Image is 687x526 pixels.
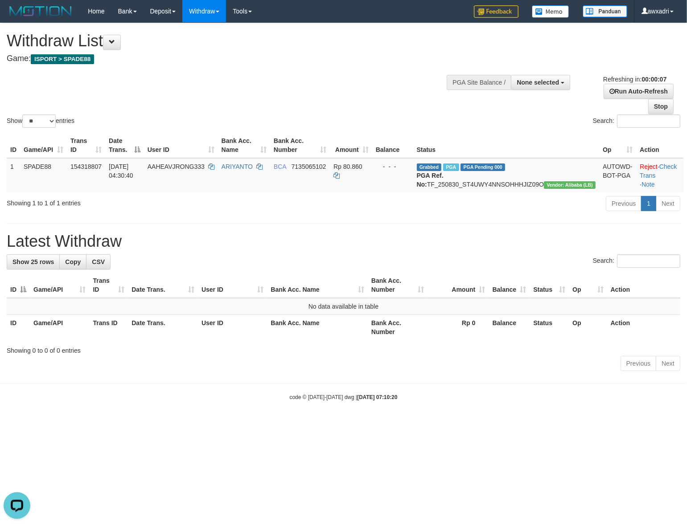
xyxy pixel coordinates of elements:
td: 1 [7,158,20,192]
a: Run Auto-Refresh [604,84,674,99]
th: Amount: activate to sort column ascending [428,273,489,298]
th: Balance [489,315,530,340]
span: BCA [274,163,286,170]
a: Previous [606,196,642,211]
div: - - - [376,162,410,171]
td: · · [636,158,683,192]
th: User ID: activate to sort column ascending [144,133,218,158]
th: Trans ID [89,315,128,340]
b: PGA Ref. No: [417,172,444,188]
a: Copy [59,254,86,269]
th: ID [7,315,30,340]
span: None selected [517,79,559,86]
a: Previous [621,356,656,371]
button: None selected [511,75,570,90]
td: AUTOWD-BOT-PGA [599,158,636,192]
span: PGA Pending [461,163,505,171]
h1: Withdraw List [7,32,449,50]
th: Rp 0 [428,315,489,340]
img: MOTION_logo.png [7,4,74,18]
a: 1 [641,196,656,211]
label: Show entries [7,114,74,128]
a: Note [642,181,655,188]
th: ID [7,133,20,158]
th: Op [569,315,607,340]
th: Trans ID: activate to sort column ascending [89,273,128,298]
input: Search: [617,254,680,268]
th: Status [413,133,600,158]
span: Copy [65,258,81,265]
th: Bank Acc. Number [368,315,428,340]
div: Showing 0 to 0 of 0 entries [7,343,680,355]
a: ARIYANTO [222,163,253,170]
th: Game/API [30,315,89,340]
small: code © [DATE]-[DATE] dwg | [290,394,398,400]
th: Bank Acc. Number: activate to sort column ascending [368,273,428,298]
th: Amount: activate to sort column ascending [330,133,372,158]
span: Vendor URL: https://dashboard.q2checkout.com/secure [544,181,596,189]
th: Action [636,133,683,158]
th: User ID: activate to sort column ascending [198,273,267,298]
div: Showing 1 to 1 of 1 entries [7,195,280,208]
span: Marked by awxadri [443,163,459,171]
span: [DATE] 04:30:40 [109,163,133,179]
a: Next [656,196,680,211]
th: Bank Acc. Number: activate to sort column ascending [270,133,330,158]
strong: 00:00:07 [642,76,666,83]
img: Feedback.jpg [474,5,518,18]
th: Bank Acc. Name: activate to sort column ascending [218,133,270,158]
a: Stop [648,99,674,114]
th: Status: activate to sort column ascending [530,273,569,298]
a: Reject [640,163,658,170]
img: panduan.png [583,5,627,17]
div: PGA Site Balance / [447,75,511,90]
h1: Latest Withdraw [7,232,680,250]
th: Action [607,273,680,298]
th: Date Trans.: activate to sort column ascending [128,273,198,298]
span: Grabbed [417,163,442,171]
th: ID: activate to sort column descending [7,273,30,298]
a: Show 25 rows [7,254,60,269]
span: AAHEAVJRONG333 [148,163,205,170]
span: Rp 80.860 [333,163,362,170]
span: ISPORT > SPADE88 [31,54,94,64]
th: Date Trans.: activate to sort column descending [105,133,144,158]
th: Game/API: activate to sort column ascending [30,273,89,298]
label: Search: [593,114,680,128]
th: Op: activate to sort column ascending [569,273,607,298]
th: Balance: activate to sort column ascending [489,273,530,298]
th: Game/API: activate to sort column ascending [20,133,67,158]
a: CSV [86,254,111,269]
td: TF_250830_ST4UWY4NNSOHHHJIZ09O [413,158,600,192]
button: Open LiveChat chat widget [4,4,30,30]
th: Bank Acc. Name [267,315,367,340]
th: User ID [198,315,267,340]
label: Search: [593,254,680,268]
span: Refreshing in: [603,76,666,83]
input: Search: [617,114,680,128]
h4: Game: [7,54,449,63]
td: SPADE88 [20,158,67,192]
th: Bank Acc. Name: activate to sort column ascending [267,273,367,298]
th: Status [530,315,569,340]
th: Op: activate to sort column ascending [599,133,636,158]
a: Next [656,356,680,371]
td: No data available in table [7,298,680,315]
select: Showentries [22,114,56,128]
img: Button%20Memo.svg [532,5,569,18]
span: Copy 7135065102 to clipboard [292,163,326,170]
span: Show 25 rows [12,258,54,265]
th: Action [607,315,680,340]
span: 154318807 [70,163,102,170]
th: Balance [372,133,413,158]
strong: [DATE] 07:10:20 [357,394,397,400]
span: CSV [92,258,105,265]
a: Check Trans [640,163,677,179]
th: Date Trans. [128,315,198,340]
th: Trans ID: activate to sort column ascending [67,133,105,158]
